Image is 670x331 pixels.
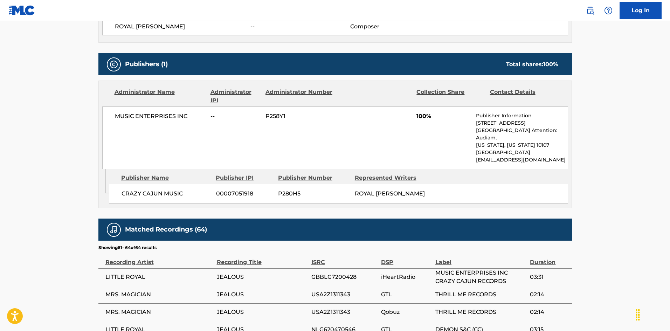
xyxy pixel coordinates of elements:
span: THRILL ME RECORDS [435,290,526,299]
p: [US_STATE], [US_STATE] 10107 [476,142,567,149]
div: Publisher Name [121,174,210,182]
div: Duration [530,251,568,267]
div: Collection Share [416,88,484,105]
p: [GEOGRAPHIC_DATA] [476,149,567,156]
img: Publishers [110,60,118,69]
img: MLC Logo [8,5,35,15]
span: USA2Z1311343 [311,308,378,316]
span: Composer [350,22,441,31]
div: Total shares: [506,60,558,69]
div: Contact Details [490,88,558,105]
a: Public Search [583,4,597,18]
span: JEALOUS [217,308,308,316]
img: help [604,6,613,15]
img: search [586,6,594,15]
iframe: Chat Widget [635,297,670,331]
span: P280H5 [278,189,350,198]
div: Recording Artist [105,251,213,267]
div: Publisher IPI [216,174,273,182]
span: 02:14 [530,308,568,316]
span: CRAZY CAJUN MUSIC [122,189,211,198]
div: ISRC [311,251,378,267]
div: Help [601,4,615,18]
div: Administrator Number [265,88,333,105]
h5: Matched Recordings (64) [125,226,207,234]
p: Showing 61 - 64 of 64 results [98,244,157,251]
p: [STREET_ADDRESS][GEOGRAPHIC_DATA] Attention: Audiam, [476,119,567,142]
span: iHeartRadio [381,273,432,281]
a: Log In [620,2,662,19]
span: JEALOUS [217,273,308,281]
span: MUSIC ENTERPRISES INC CRAZY CAJUN RECORDS [435,269,526,285]
div: Represented Writers [355,174,426,182]
span: 100 % [543,61,558,68]
span: -- [210,112,260,120]
span: GTL [381,290,432,299]
span: LITTLE ROYAL [105,273,213,281]
span: USA2Z1311343 [311,290,378,299]
span: JEALOUS [217,290,308,299]
span: P258Y1 [265,112,333,120]
span: -- [250,22,350,31]
span: THRILL ME RECORDS [435,308,526,316]
div: Label [435,251,526,267]
span: Qobuz [381,308,432,316]
img: Matched Recordings [110,226,118,234]
span: 02:14 [530,290,568,299]
span: ROYAL [PERSON_NAME] [355,190,425,197]
div: DSP [381,251,432,267]
span: MRS. MAGICIAN [105,290,213,299]
span: MRS. MAGICIAN [105,308,213,316]
span: GBBLG7200428 [311,273,378,281]
span: 00007051918 [216,189,273,198]
div: Publisher Number [278,174,350,182]
div: Administrator Name [115,88,205,105]
div: Administrator IPI [210,88,260,105]
div: Drag [632,304,643,325]
p: Publisher Information [476,112,567,119]
span: ROYAL [PERSON_NAME] [115,22,251,31]
span: 100% [416,112,471,120]
span: 03:31 [530,273,568,281]
div: Recording Title [217,251,308,267]
span: MUSIC ENTERPRISES INC [115,112,206,120]
p: [EMAIL_ADDRESS][DOMAIN_NAME] [476,156,567,164]
h5: Publishers (1) [125,60,168,68]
